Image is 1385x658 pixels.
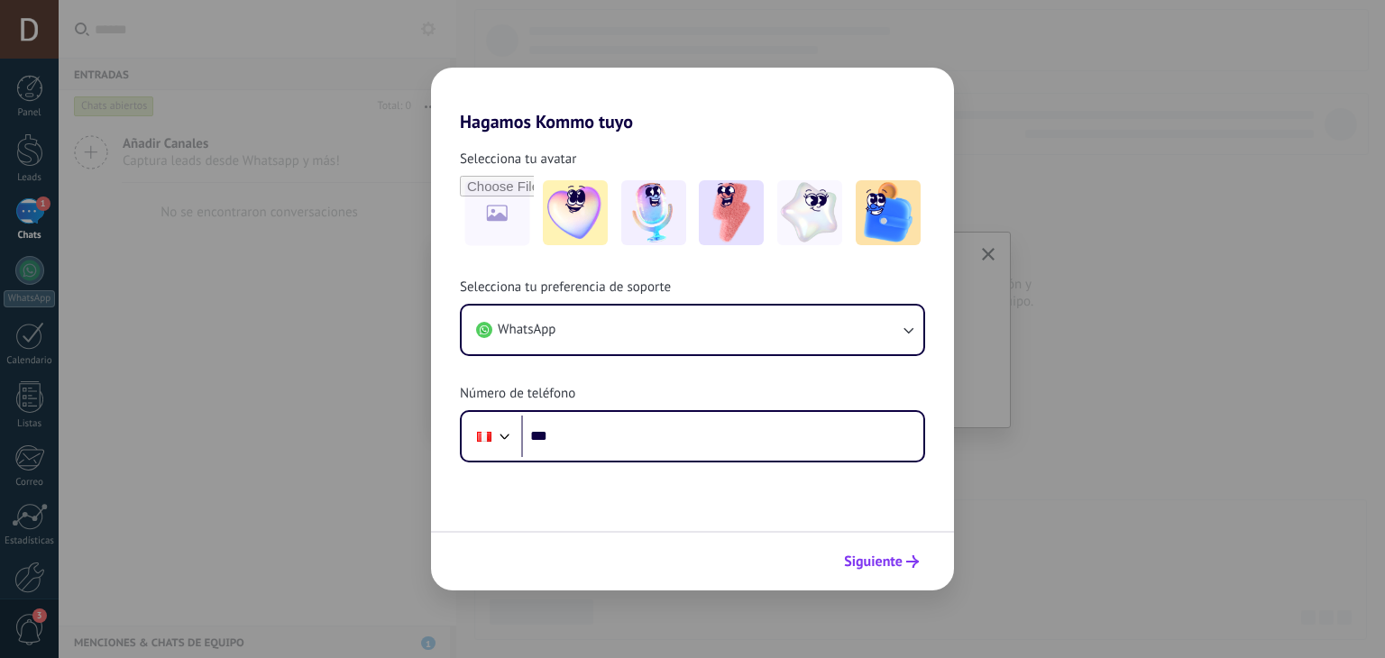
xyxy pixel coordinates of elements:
img: -2.jpeg [621,180,686,245]
span: Selecciona tu avatar [460,151,576,169]
h2: Hagamos Kommo tuyo [431,68,954,133]
button: Siguiente [836,546,927,577]
div: Peru: + 51 [467,417,501,455]
span: Selecciona tu preferencia de soporte [460,279,671,297]
span: Siguiente [844,555,903,568]
span: Número de teléfono [460,385,575,403]
img: -5.jpeg [856,180,921,245]
span: WhatsApp [498,321,555,339]
img: -1.jpeg [543,180,608,245]
img: -3.jpeg [699,180,764,245]
button: WhatsApp [462,306,923,354]
img: -4.jpeg [777,180,842,245]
